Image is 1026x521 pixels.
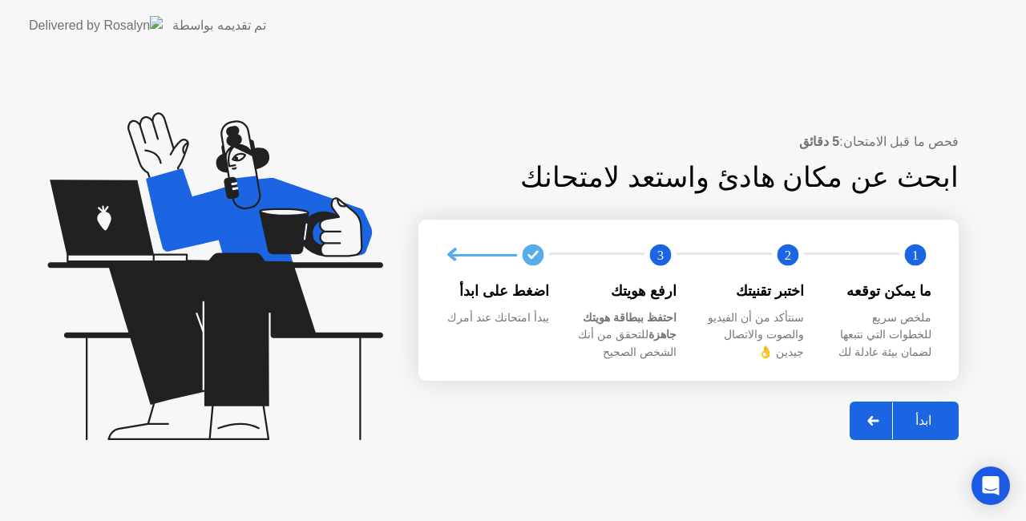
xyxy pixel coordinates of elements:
[172,16,266,35] div: تم تقديمه بواسطة
[702,281,804,301] div: اختبر تقنيتك
[447,281,549,301] div: اضغط على ابدأ
[971,466,1010,505] div: Open Intercom Messenger
[657,248,664,263] text: 3
[418,156,959,199] div: ابحث عن مكان هادئ واستعد لامتحانك
[575,309,677,361] div: للتحقق من أنك الشخص الصحيح
[893,413,954,428] div: ابدأ
[575,281,677,301] div: ارفع هويتك
[702,309,804,361] div: سنتأكد من أن الفيديو والصوت والاتصال جيدين 👌
[830,281,931,301] div: ما يمكن توقعه
[583,311,677,341] b: احتفظ ببطاقة هويتك جاهزة
[418,132,959,151] div: فحص ما قبل الامتحان:
[850,402,959,440] button: ابدأ
[830,309,931,361] div: ملخص سريع للخطوات التي نتبعها لضمان بيئة عادلة لك
[912,248,919,263] text: 1
[447,309,549,327] div: يبدأ امتحانك عند أمرك
[799,135,839,148] b: 5 دقائق
[785,248,791,263] text: 2
[29,16,163,34] img: Delivered by Rosalyn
